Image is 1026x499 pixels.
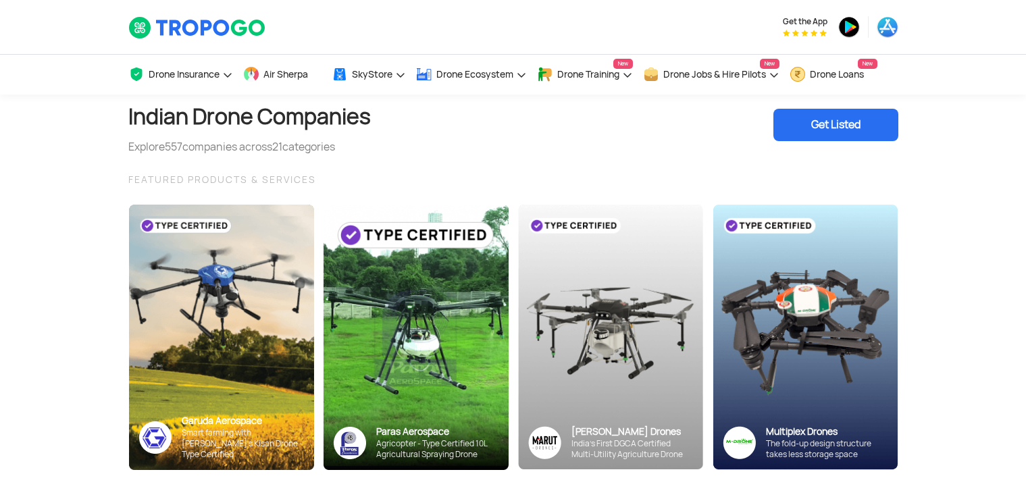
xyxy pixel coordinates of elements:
[766,425,888,438] div: Multiplex Drones
[165,140,182,154] span: 557
[723,426,756,459] img: ic_multiplex_sky.png
[790,55,877,95] a: Drone LoansNew
[838,16,860,38] img: ic_playstore.png
[128,16,267,39] img: TropoGo Logo
[128,172,898,188] div: FEATURED PRODUCTS & SERVICES
[436,69,513,80] span: Drone Ecosystem
[518,205,703,469] img: bg_marut_sky.png
[713,205,898,470] img: bg_multiplex_sky.png
[128,95,371,139] h1: Indian Drone Companies
[243,55,322,95] a: Air Sherpa
[332,55,406,95] a: SkyStore
[376,438,498,460] div: Agricopter - Type Certified 10L Agricultural Spraying Drone
[334,427,366,459] img: paras-logo-banner.png
[263,69,308,80] span: Air Sherpa
[557,69,619,80] span: Drone Training
[773,109,898,141] div: Get Listed
[810,69,864,80] span: Drone Loans
[139,421,172,454] img: ic_garuda_sky.png
[128,55,233,95] a: Drone Insurance
[613,59,633,69] span: New
[416,55,527,95] a: Drone Ecosystem
[858,59,877,69] span: New
[149,69,220,80] span: Drone Insurance
[783,16,827,27] span: Get the App
[182,415,304,427] div: Garuda Aerospace
[324,205,509,470] img: paras-card.png
[571,438,693,460] div: India’s First DGCA Certified Multi-Utility Agriculture Drone
[129,205,314,470] img: bg_garuda_sky.png
[643,55,779,95] a: Drone Jobs & Hire PilotsNew
[760,59,779,69] span: New
[663,69,766,80] span: Drone Jobs & Hire Pilots
[376,425,498,438] div: Paras Aerospace
[128,139,371,155] div: Explore companies across categories
[877,16,898,38] img: ic_appstore.png
[571,425,693,438] div: [PERSON_NAME] Drones
[182,427,304,460] div: Smart farming with [PERSON_NAME]’s Kisan Drone - Type Certified
[537,55,633,95] a: Drone TrainingNew
[766,438,888,460] div: The fold-up design structure takes less storage space
[528,426,561,459] img: Group%2036313.png
[352,69,392,80] span: SkyStore
[272,140,282,154] span: 21
[783,30,827,36] img: App Raking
